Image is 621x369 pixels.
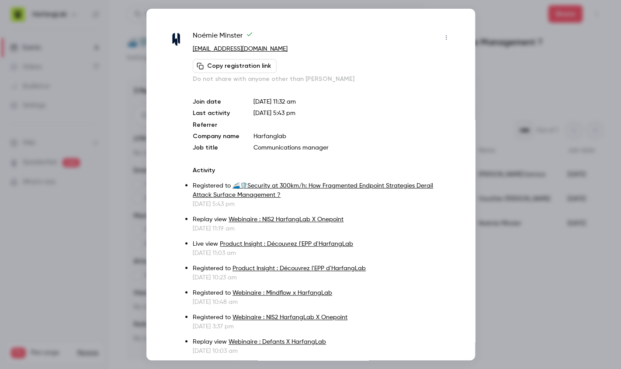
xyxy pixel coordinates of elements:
[253,143,453,152] p: Communications manager
[232,265,366,272] a: Product Insight : Découvrez l'EPP d'HarfangLab
[193,240,453,249] p: Live view
[193,264,453,273] p: Registered to
[193,322,453,331] p: [DATE] 3:37 pm
[193,59,277,73] button: Copy registration link
[229,339,326,345] a: Webinaire : Defants X HarfangLab
[193,166,453,175] p: Activity
[193,75,453,84] p: Do not share with anyone other than [PERSON_NAME]
[193,121,239,129] p: Referrer
[229,216,343,223] a: Webinaire : NIS2 HarfangLab X Onepoint
[220,241,353,247] a: Product Insight : Découvrez l'EPP d'HarfangLab
[193,289,453,298] p: Registered to
[168,31,184,48] img: harfanglab.fr
[193,97,239,106] p: Join date
[253,97,453,106] p: [DATE] 11:32 am
[193,143,239,152] p: Job title
[193,338,453,347] p: Replay view
[193,347,453,355] p: [DATE] 10:03 am
[193,200,453,209] p: [DATE] 5:43 pm
[193,46,288,52] a: [EMAIL_ADDRESS][DOMAIN_NAME]
[193,132,239,141] p: Company name
[253,132,453,141] p: Harfanglab
[193,249,453,258] p: [DATE] 11:03 am
[193,224,453,233] p: [DATE] 11:19 am
[193,183,433,198] a: 🚄🛡️Security at 300km/h: How Fragmented Endpoint Strategies Derail Attack Surface Management ?
[193,31,253,45] span: Noémie Minster
[193,181,453,200] p: Registered to
[193,215,453,224] p: Replay view
[232,290,332,296] a: Webinaire : Mindflow x HarfangLab
[253,110,295,116] span: [DATE] 5:43 pm
[193,109,239,118] p: Last activity
[232,314,347,320] a: Webinaire : NIS2 HarfangLab X Onepoint
[193,298,453,306] p: [DATE] 10:48 am
[193,313,453,322] p: Registered to
[193,273,453,282] p: [DATE] 10:23 am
